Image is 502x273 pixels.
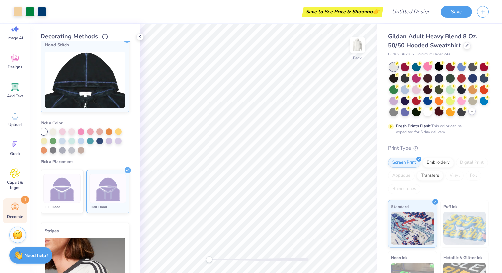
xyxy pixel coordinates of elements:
strong: Fresh Prints Flash: [396,123,431,129]
input: Untitled Design [387,5,436,18]
div: Print Type [388,144,489,152]
span: Pick a Placement [41,159,73,164]
span: Decorate [7,214,23,219]
div: Save to See Price & Shipping [304,7,382,17]
div: Digital Print [456,158,488,168]
img: Hood Stitch [45,52,125,108]
span: Upload [8,122,22,127]
div: Transfers [417,171,443,181]
div: Embroidery [422,158,454,168]
span: Neon Ink [391,254,407,261]
span: Puff Ink [443,203,457,210]
span: Designs [8,64,22,70]
img: Puff Ink [443,212,486,245]
img: Half Hood [96,176,121,201]
strong: Need help? [24,252,48,259]
div: Screen Print [388,158,420,168]
span: # G185 [402,52,414,57]
img: Standard [391,212,434,245]
span: Standard [391,203,409,210]
div: This color can be expedited for 5 day delivery. [396,123,478,135]
span: Gildan [388,52,399,57]
span: Clipart & logos [4,180,26,190]
button: Save [441,6,472,18]
span: Greek [10,151,20,156]
span: Metallic & Glitter Ink [443,254,482,261]
div: Vinyl [445,171,464,181]
div: Rhinestones [388,184,420,194]
div: Hood Stitch [45,41,125,49]
div: Stripes [45,227,125,235]
div: Accessibility label [206,256,212,263]
span: 1 [21,196,29,204]
div: Back [353,55,362,61]
div: Applique [388,171,415,181]
div: Half Hood [89,204,126,210]
span: Minimum Order: 24 + [417,52,451,57]
img: Full Hood [50,176,75,201]
div: Decorating Methods [41,32,129,41]
span: Image AI [7,35,23,41]
span: 👉 [373,7,380,15]
span: Gildan Adult Heavy Blend 8 Oz. 50/50 Hooded Sweatshirt [388,33,477,49]
span: Pick a Color [41,120,63,126]
div: Foil [466,171,481,181]
img: Back [351,38,364,52]
div: Full Hood [43,204,81,210]
span: Add Text [7,93,23,99]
